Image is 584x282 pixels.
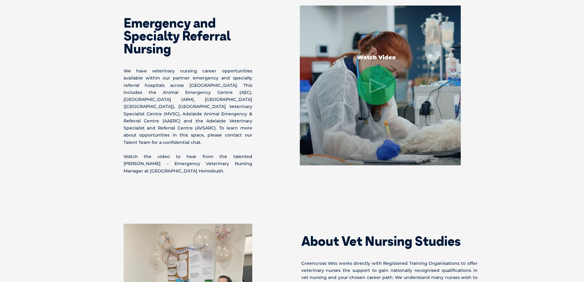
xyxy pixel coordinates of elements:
img: Nurse Sally Lee working in hospital wearing a mask [300,6,461,165]
h2: About Vet Nursing Studies [301,235,478,248]
p: We have veterinary nursing career opportunities available within our partner emergency and specia... [124,68,252,146]
p: Watch the video to hear from the talented [PERSON_NAME] – Emergency Veterinary Nursing Manager at... [124,153,252,175]
h2: Emergency and Specialty Referral Nursing [124,17,252,55]
p: Watch Video [357,55,396,60]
